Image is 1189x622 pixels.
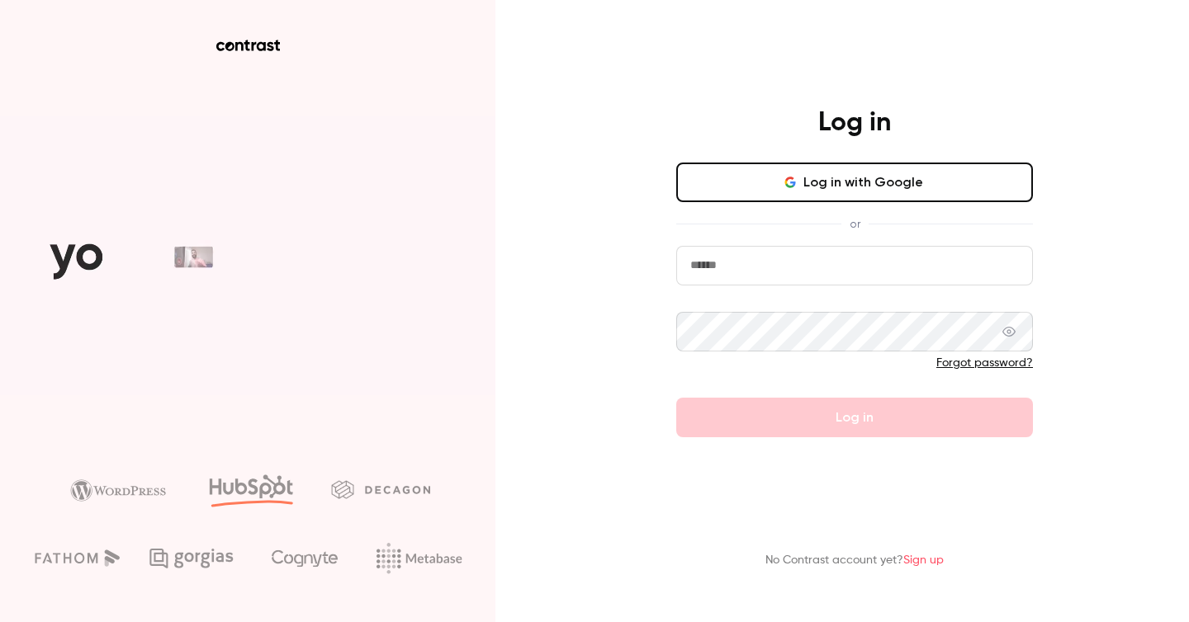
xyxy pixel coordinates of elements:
[331,480,430,498] img: decagon
[936,357,1033,369] a: Forgot password?
[676,163,1033,202] button: Log in with Google
[841,215,869,233] span: or
[818,106,891,139] h4: Log in
[765,552,944,569] p: No Contrast account yet?
[903,554,944,566] a: Sign up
